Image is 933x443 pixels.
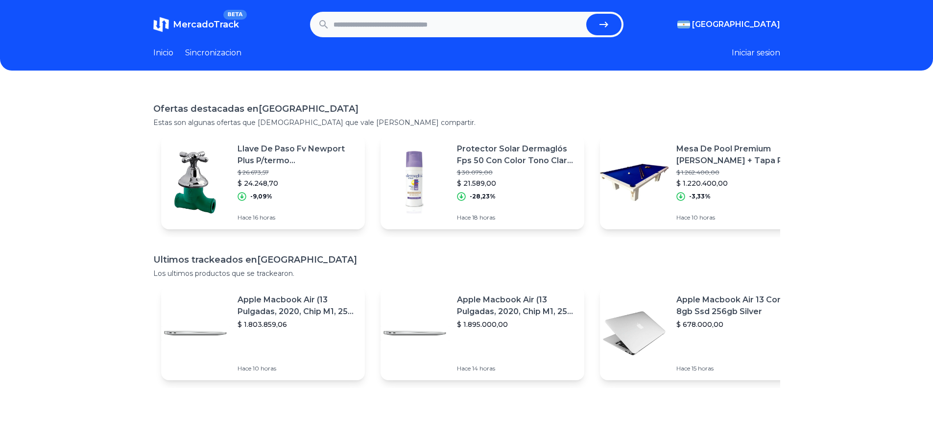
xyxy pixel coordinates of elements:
span: MercadoTrack [173,19,239,30]
a: MercadoTrackBETA [153,17,239,32]
img: Featured image [600,148,669,217]
a: Featured imageMesa De Pool Premium [PERSON_NAME] + Tapa Ping Pong Comedor [PERSON_NAME]$ 1.262.40... [600,135,804,229]
p: Mesa De Pool Premium [PERSON_NAME] + Tapa Ping Pong Comedor [PERSON_NAME] [676,143,796,167]
span: [GEOGRAPHIC_DATA] [692,19,780,30]
p: -28,23% [470,193,496,200]
p: $ 1.220.400,00 [676,178,796,188]
button: [GEOGRAPHIC_DATA] [677,19,780,30]
a: Featured imageApple Macbook Air (13 Pulgadas, 2020, Chip M1, 256 Gb De Ssd, 8 Gb De Ram) - Plata$... [381,286,584,380]
h1: Ultimos trackeados en [GEOGRAPHIC_DATA] [153,253,780,267]
img: Featured image [600,299,669,368]
p: -9,09% [250,193,272,200]
p: Hace 10 horas [238,365,357,372]
p: Hace 16 horas [238,214,357,221]
a: Featured imageApple Macbook Air 13 Core I5 8gb Ssd 256gb Silver$ 678.000,00Hace 15 horas [600,286,804,380]
a: Sincronizacion [185,47,241,59]
p: -3,33% [689,193,711,200]
img: MercadoTrack [153,17,169,32]
p: Apple Macbook Air 13 Core I5 8gb Ssd 256gb Silver [676,294,796,318]
p: Hace 18 horas [457,214,576,221]
p: $ 1.895.000,00 [457,320,576,329]
p: $ 30.079,00 [457,169,576,176]
img: Featured image [381,148,449,217]
p: $ 1.262.400,00 [676,169,796,176]
img: Argentina [677,21,690,28]
p: $ 1.803.859,06 [238,320,357,329]
img: Featured image [161,299,230,368]
p: Hace 10 horas [676,214,796,221]
img: Featured image [381,299,449,368]
p: Llave De Paso Fv Newport Plus P/termo [PERSON_NAME] 20mm 0489.03/b2p [238,143,357,167]
p: $ 21.589,00 [457,178,576,188]
p: Apple Macbook Air (13 Pulgadas, 2020, Chip M1, 256 Gb De Ssd, 8 Gb De Ram) - Plata [457,294,576,318]
a: Featured imageProtector Solar Dermaglós Fps 50 Con Color Tono Claro 50fps En Crema$ 30.079,00$ 21... [381,135,584,229]
p: Estas son algunas ofertas que [DEMOGRAPHIC_DATA] que vale [PERSON_NAME] compartir. [153,118,780,127]
img: Featured image [161,148,230,217]
p: $ 24.248,70 [238,178,357,188]
h1: Ofertas destacadas en [GEOGRAPHIC_DATA] [153,102,780,116]
span: BETA [223,10,246,20]
p: Hace 15 horas [676,365,796,372]
p: Protector Solar Dermaglós Fps 50 Con Color Tono Claro 50fps En Crema [457,143,576,167]
button: Iniciar sesion [732,47,780,59]
p: Los ultimos productos que se trackearon. [153,269,780,278]
p: Apple Macbook Air (13 Pulgadas, 2020, Chip M1, 256 Gb De Ssd, 8 Gb De Ram) - Plata [238,294,357,318]
p: $ 678.000,00 [676,320,796,329]
p: Hace 14 horas [457,365,576,372]
p: $ 26.673,57 [238,169,357,176]
a: Inicio [153,47,173,59]
a: Featured imageApple Macbook Air (13 Pulgadas, 2020, Chip M1, 256 Gb De Ssd, 8 Gb De Ram) - Plata$... [161,286,365,380]
a: Featured imageLlave De Paso Fv Newport Plus P/termo [PERSON_NAME] 20mm 0489.03/b2p$ 26.673,57$ 24... [161,135,365,229]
